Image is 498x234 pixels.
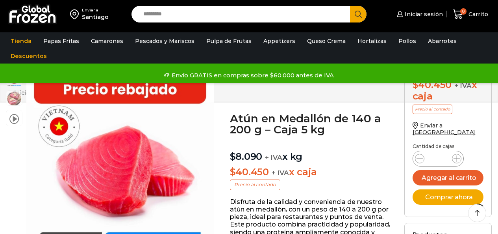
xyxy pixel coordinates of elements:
[82,7,109,13] div: Enviar a
[272,169,289,177] span: + IVA
[413,79,483,102] div: x caja
[230,143,392,163] p: x kg
[460,8,467,15] span: 0
[7,34,35,49] a: Tienda
[131,34,198,49] a: Pescados y Mariscos
[413,189,483,205] button: Comprar ahora
[413,122,476,136] a: Enviar a [GEOGRAPHIC_DATA]
[413,79,418,90] span: $
[413,170,483,185] button: Agregar al carrito
[230,166,236,178] span: $
[230,180,280,190] p: Precio al contado
[424,34,461,49] a: Abarrotes
[230,151,236,162] span: $
[7,49,51,64] a: Descuentos
[394,34,420,49] a: Pollos
[403,10,443,18] span: Iniciar sesión
[230,151,263,162] bdi: 8.090
[39,34,83,49] a: Papas Fritas
[413,79,452,90] bdi: 40.450
[230,167,392,178] p: x caja
[87,34,127,49] a: Camarones
[82,13,109,21] div: Santiago
[230,166,269,178] bdi: 40.450
[265,154,282,161] span: + IVA
[413,105,452,114] p: Precio al contado
[303,34,350,49] a: Queso Crema
[354,34,391,49] a: Hortalizas
[454,82,472,90] span: + IVA
[202,34,255,49] a: Pulpa de Frutas
[350,6,367,22] button: Search button
[6,91,22,107] span: foto plato atun
[431,153,446,164] input: Product quantity
[230,113,392,135] h1: Atún en Medallón de 140 a 200 g – Caja 5 kg
[467,10,488,18] span: Carrito
[70,7,82,21] img: address-field-icon.svg
[395,6,443,22] a: Iniciar sesión
[451,5,490,24] a: 0 Carrito
[259,34,299,49] a: Appetizers
[413,144,483,149] p: Cantidad de cajas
